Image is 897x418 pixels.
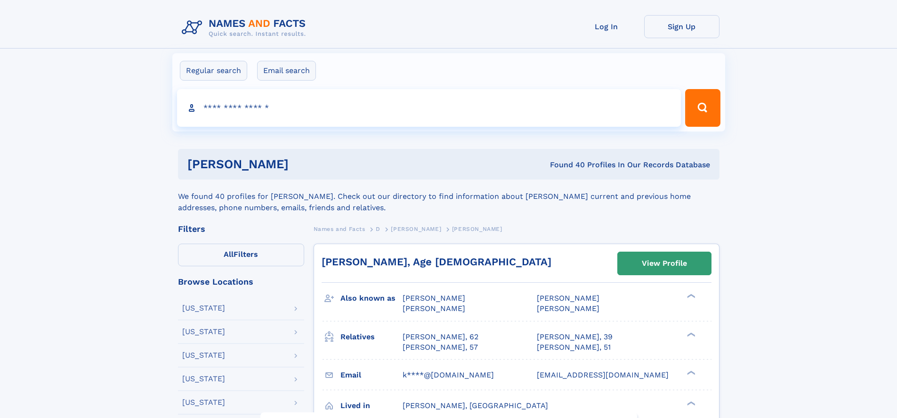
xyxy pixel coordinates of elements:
[178,244,304,266] label: Filters
[685,400,696,406] div: ❯
[187,158,420,170] h1: [PERSON_NAME]
[452,226,502,232] span: [PERSON_NAME]
[178,180,719,213] div: We found 40 profiles for [PERSON_NAME]. Check out our directory to find information about [PERSON...
[391,223,441,235] a: [PERSON_NAME]
[340,290,403,306] h3: Also known as
[314,223,365,235] a: Names and Facts
[182,328,225,336] div: [US_STATE]
[685,89,720,127] button: Search Button
[403,401,548,410] span: [PERSON_NAME], [GEOGRAPHIC_DATA]
[569,15,644,38] a: Log In
[322,256,551,268] a: [PERSON_NAME], Age [DEMOGRAPHIC_DATA]
[180,61,247,81] label: Regular search
[224,250,234,259] span: All
[537,370,669,379] span: [EMAIL_ADDRESS][DOMAIN_NAME]
[403,332,478,342] a: [PERSON_NAME], 62
[376,226,380,232] span: D
[642,253,687,274] div: View Profile
[178,278,304,286] div: Browse Locations
[340,367,403,383] h3: Email
[257,61,316,81] label: Email search
[177,89,681,127] input: search input
[182,304,225,312] div: [US_STATE]
[537,304,599,313] span: [PERSON_NAME]
[391,226,441,232] span: [PERSON_NAME]
[537,342,611,352] a: [PERSON_NAME], 51
[618,252,711,275] a: View Profile
[537,294,599,303] span: [PERSON_NAME]
[178,225,304,233] div: Filters
[644,15,719,38] a: Sign Up
[182,399,225,406] div: [US_STATE]
[182,375,225,383] div: [US_STATE]
[685,293,696,299] div: ❯
[403,342,478,352] a: [PERSON_NAME], 57
[403,294,465,303] span: [PERSON_NAME]
[685,369,696,376] div: ❯
[685,331,696,337] div: ❯
[340,329,403,345] h3: Relatives
[340,398,403,414] h3: Lived in
[182,352,225,359] div: [US_STATE]
[403,304,465,313] span: [PERSON_NAME]
[537,332,613,342] a: [PERSON_NAME], 39
[376,223,380,235] a: D
[419,160,710,170] div: Found 40 Profiles In Our Records Database
[178,15,314,41] img: Logo Names and Facts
